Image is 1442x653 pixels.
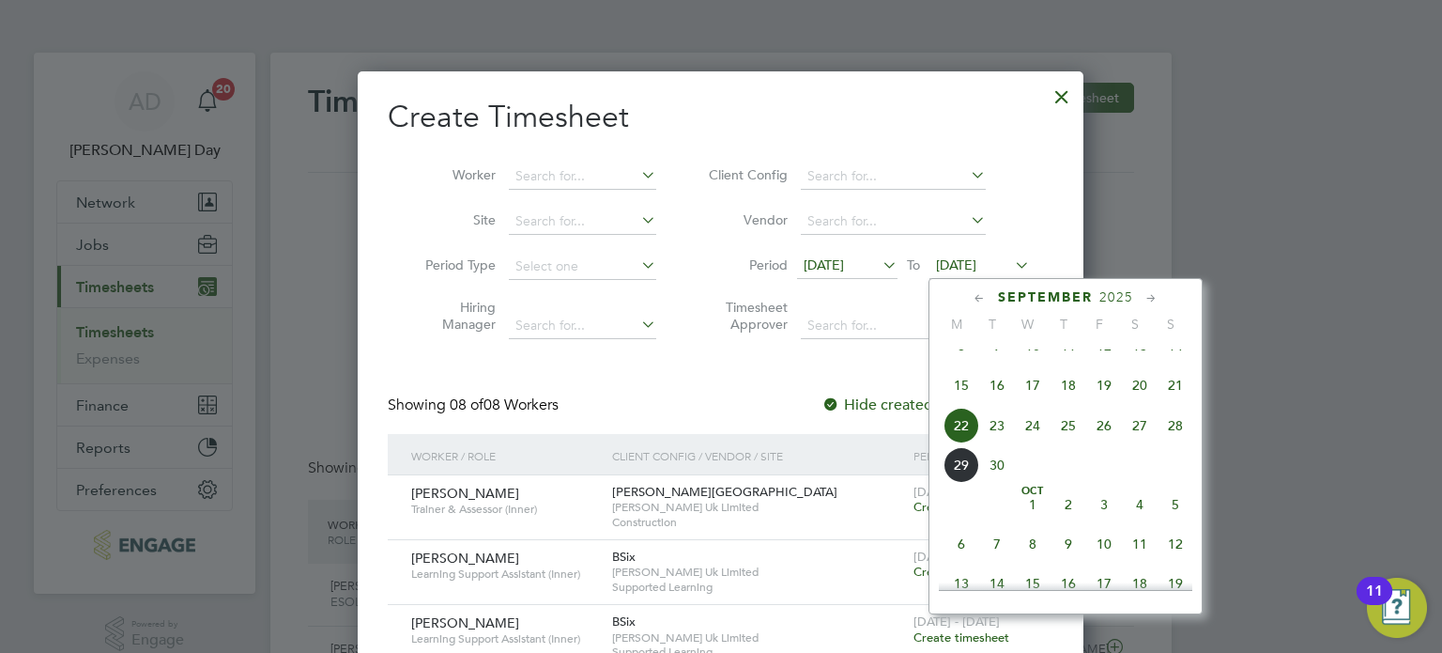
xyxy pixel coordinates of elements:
span: 18 [1122,566,1158,601]
span: Supported Learning [612,580,904,595]
span: [PERSON_NAME] Uk Limited [612,500,904,515]
input: Select one [509,254,656,280]
span: 24 [1015,408,1051,443]
span: 22 [943,408,979,443]
input: Search for... [509,209,656,235]
span: 2 [1051,487,1086,522]
span: 8 [1015,526,1051,562]
span: S [1153,316,1189,333]
span: 30 [979,447,1015,483]
label: Worker [411,166,496,183]
span: T [974,316,1010,333]
span: Create timesheet [913,564,1009,580]
span: 20 [1122,367,1158,403]
span: 7 [979,526,1015,562]
label: Period Type [411,257,496,273]
div: Showing [388,396,562,415]
span: T [1046,316,1081,333]
label: Site [411,211,496,228]
span: Learning Support Assistant (Inner) [411,567,598,582]
span: F [1081,316,1117,333]
span: [DATE] [804,257,844,273]
span: 17 [1015,367,1051,403]
div: Period [909,434,1035,477]
span: 17 [1086,566,1122,601]
span: 19 [1158,566,1193,601]
div: 11 [1366,591,1383,615]
span: 12 [1158,526,1193,562]
span: Construction [612,515,904,530]
span: Create timesheet [913,499,1009,515]
span: 3 [1086,487,1122,522]
span: [PERSON_NAME] [411,485,519,502]
span: 16 [1051,566,1086,601]
span: To [901,253,926,277]
label: Period [703,257,788,273]
span: 26 [1086,408,1122,443]
span: 11 [1122,526,1158,562]
div: Client Config / Vendor / Site [607,434,909,477]
span: Trainer & Assessor (Inner) [411,502,598,517]
span: 5 [1158,487,1193,522]
span: [PERSON_NAME] Uk Limited [612,565,904,580]
span: [DATE] [936,257,976,273]
span: 10 [1086,526,1122,562]
span: Oct [1015,487,1051,496]
span: [PERSON_NAME] [411,550,519,567]
span: 27 [1122,408,1158,443]
span: BSix [612,549,636,565]
span: 29 [943,447,979,483]
span: 2025 [1099,289,1133,305]
span: 16 [979,367,1015,403]
h2: Create Timesheet [388,98,1053,137]
span: 18 [1051,367,1086,403]
span: 4 [1122,487,1158,522]
input: Search for... [509,163,656,190]
span: 15 [943,367,979,403]
input: Search for... [509,313,656,339]
label: Vendor [703,211,788,228]
span: 14 [979,566,1015,601]
span: 21 [1158,367,1193,403]
span: September [998,289,1093,305]
input: Search for... [801,163,986,190]
label: Timesheet Approver [703,299,788,333]
span: S [1117,316,1153,333]
span: Learning Support Assistant (Inner) [411,631,598,646]
label: Client Config [703,166,788,183]
button: Open Resource Center, 11 new notifications [1367,578,1427,638]
span: [PERSON_NAME] Uk Limited [612,630,904,645]
label: Hide created timesheets [821,396,1012,414]
span: 08 Workers [450,396,559,414]
span: W [1010,316,1046,333]
span: 15 [1015,566,1051,601]
span: [DATE] - [DATE] [913,614,1000,630]
span: 25 [1051,408,1086,443]
input: Search for... [801,209,986,235]
span: [DATE] - [DATE] [913,549,1000,565]
label: Hiring Manager [411,299,496,333]
span: [DATE] - [DATE] [913,484,1000,500]
span: 1 [1015,487,1051,522]
span: [PERSON_NAME] [411,614,519,631]
span: 9 [1051,526,1086,562]
span: BSix [612,614,636,630]
span: Create timesheet [913,630,1009,645]
span: 6 [943,526,979,562]
div: Worker / Role [407,434,607,477]
span: [PERSON_NAME][GEOGRAPHIC_DATA] [612,484,837,500]
input: Search for... [801,313,986,339]
span: 28 [1158,408,1193,443]
span: 19 [1086,367,1122,403]
span: M [939,316,974,333]
span: 23 [979,408,1015,443]
span: 13 [943,566,979,601]
span: 08 of [450,396,483,414]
